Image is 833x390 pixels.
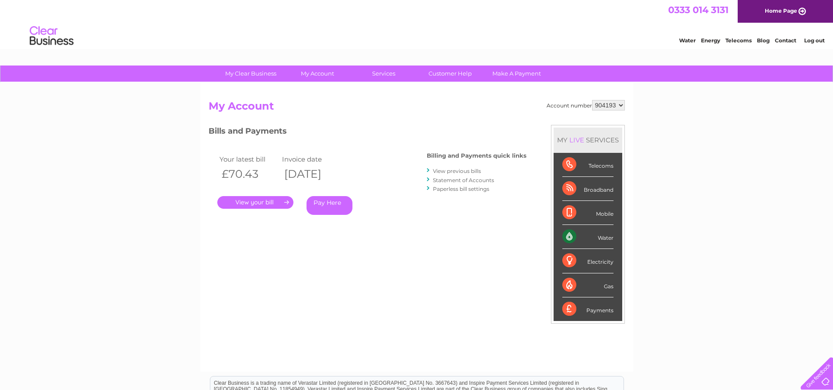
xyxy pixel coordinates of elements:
img: logo.png [29,23,74,49]
div: Mobile [562,201,613,225]
a: Contact [775,37,796,44]
h2: My Account [209,100,625,117]
div: Gas [562,273,613,297]
a: My Clear Business [215,66,287,82]
div: LIVE [568,136,586,144]
div: MY SERVICES [554,128,622,152]
a: Paperless bill settings [433,186,489,192]
a: My Account [281,66,353,82]
a: Log out [804,37,825,44]
a: Pay Here [307,196,352,215]
td: Your latest bill [217,153,280,165]
a: Water [679,37,696,44]
h3: Bills and Payments [209,125,526,140]
div: Broadband [562,177,613,201]
h4: Billing and Payments quick links [427,152,526,159]
a: Telecoms [725,37,752,44]
div: Payments [562,297,613,321]
div: Electricity [562,249,613,273]
div: Account number [547,100,625,110]
a: Customer Help [414,66,486,82]
a: Statement of Accounts [433,177,494,183]
a: Make A Payment [481,66,553,82]
div: Water [562,225,613,249]
a: Services [348,66,420,82]
a: . [217,196,293,209]
a: Energy [701,37,720,44]
a: Blog [757,37,770,44]
div: Clear Business is a trading name of Verastar Limited (registered in [GEOGRAPHIC_DATA] No. 3667643... [210,5,624,42]
div: Telecoms [562,153,613,177]
td: Invoice date [280,153,343,165]
th: [DATE] [280,165,343,183]
th: £70.43 [217,165,280,183]
a: View previous bills [433,168,481,174]
a: 0333 014 3131 [668,4,728,15]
